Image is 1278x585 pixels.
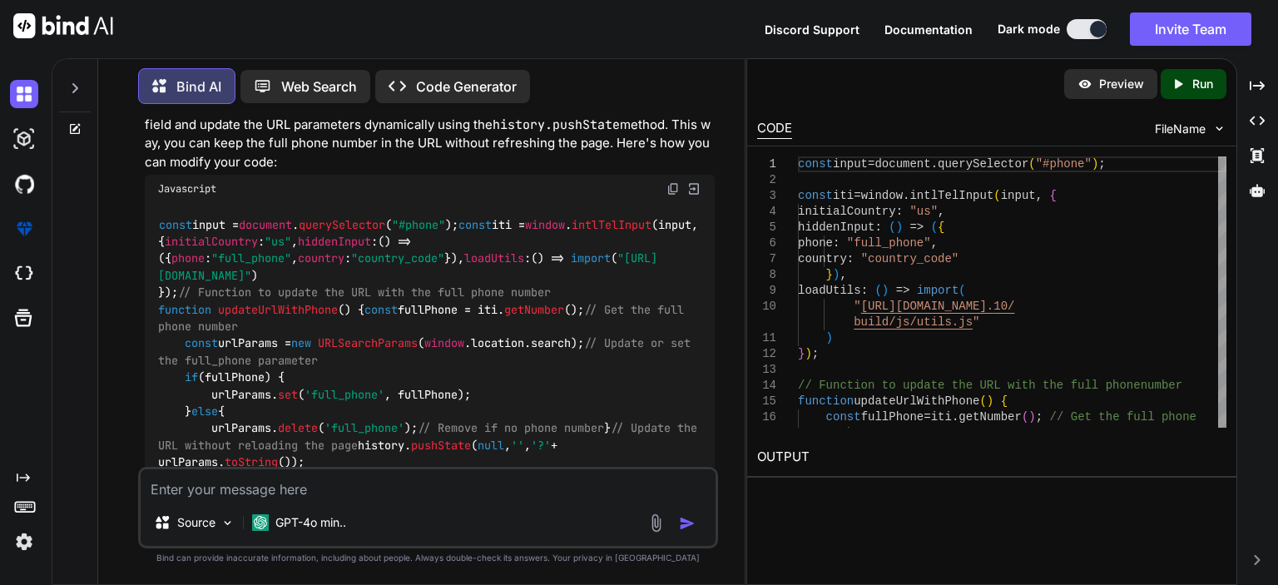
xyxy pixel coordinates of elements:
[833,268,840,281] span: )
[993,189,1000,202] span: (
[896,205,903,218] span: :
[1028,157,1035,171] span: (
[1001,394,1008,408] span: {
[884,22,973,37] span: Documentation
[931,410,952,424] span: iti
[1050,410,1196,424] span: // Get the full phone
[854,300,860,313] span: "
[265,234,291,249] span: "us"
[765,22,859,37] span: Discord Support
[252,514,269,531] img: GPT-4o mini
[158,302,211,317] span: function
[464,251,524,266] span: loadUtils
[364,302,398,317] span: const
[798,236,833,250] span: phone
[1077,77,1092,92] img: preview
[165,234,258,249] span: initialCountry
[318,336,418,351] span: URLSearchParams
[1022,410,1028,424] span: (
[987,394,993,408] span: )
[571,251,611,266] span: import
[418,421,604,436] span: // Remove if no phone number
[324,421,404,436] span: 'full_phone'
[572,217,651,232] span: intlTelInput
[757,172,776,188] div: 2
[478,438,504,453] span: null
[299,217,385,232] span: querySelector
[993,300,1014,313] span: 10/
[765,21,859,38] button: Discord Support
[938,157,1028,171] span: querySelector
[931,157,938,171] span: .
[1155,121,1206,137] span: FileName
[158,182,216,196] span: Javascript
[218,302,338,317] span: updateUrlWithPhone
[998,21,1060,37] span: Dark mode
[416,77,517,97] p: Code Generator
[458,217,492,232] span: const
[931,236,938,250] span: ,
[826,410,861,424] span: const
[1036,410,1043,424] span: ;
[924,410,930,424] span: =
[896,221,903,234] span: )
[392,217,445,232] span: "#phone"
[177,514,215,531] p: Source
[1141,379,1182,392] span: number
[176,77,221,97] p: Bind AI
[281,77,357,97] p: Web Search
[861,252,959,265] span: "country_code"
[903,189,909,202] span: .
[1212,121,1226,136] img: chevron down
[861,284,868,297] span: :
[798,205,896,218] span: initialCountry
[973,315,979,329] span: "
[757,330,776,346] div: 11
[833,157,868,171] span: input
[910,189,994,202] span: intlTelInput
[826,331,833,345] span: )
[10,528,38,556] img: settings
[145,97,715,171] p: To get the full phone number without reloading the page, you can listen for changes in the input ...
[840,268,847,281] span: ,
[847,252,854,265] span: :
[798,157,833,171] span: const
[847,236,931,250] span: "full_phone"
[138,552,718,564] p: Bind can provide inaccurate information, including about people. Always double-check its answers....
[757,235,776,251] div: 6
[861,189,903,202] span: window
[10,260,38,288] img: cloudideIcon
[298,234,371,249] span: hiddenInput
[239,217,292,232] span: document
[1130,12,1251,46] button: Invite Team
[1050,189,1057,202] span: {
[875,284,882,297] span: (
[666,182,680,196] img: copy
[861,410,924,424] span: fullPhone
[757,409,776,425] div: 16
[854,315,973,329] span: build/js/utils.js
[525,217,565,232] span: window
[1099,76,1144,92] p: Preview
[798,379,1141,392] span: // Function to update the URL with the full phone
[291,336,311,351] span: new
[378,234,411,249] span: () =>
[884,21,973,38] button: Documentation
[833,189,854,202] span: iti
[875,157,931,171] span: document
[504,302,564,317] span: getNumber
[757,188,776,204] div: 3
[958,410,1022,424] span: getNumber
[10,170,38,198] img: githubDark
[757,267,776,283] div: 8
[679,515,696,532] img: icon
[826,426,868,439] span: number
[798,347,805,360] span: }
[178,285,551,300] span: // Function to update the URL with the full phone number
[278,421,318,436] span: delete
[910,205,939,218] span: "us"
[889,221,895,234] span: (
[757,251,776,267] div: 7
[531,438,551,453] span: '?'
[861,300,994,313] span: [URL][DOMAIN_NAME].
